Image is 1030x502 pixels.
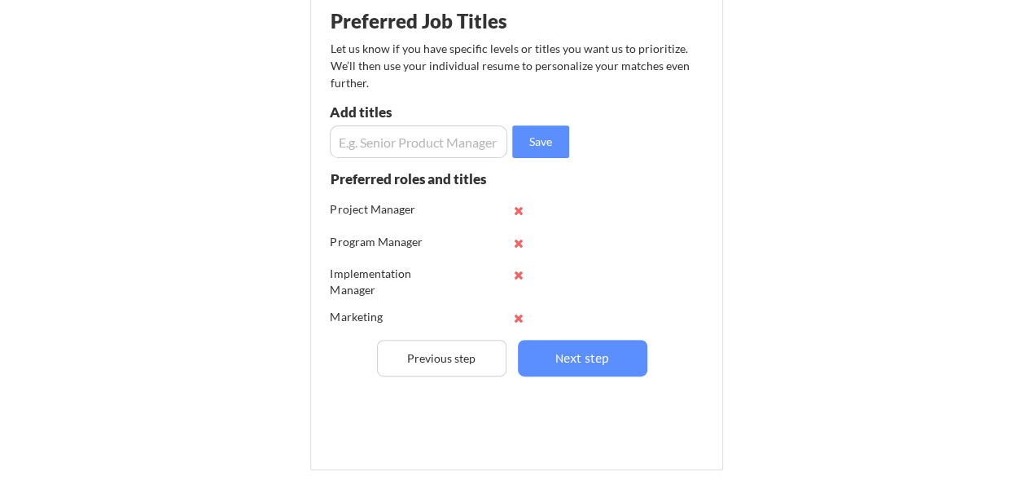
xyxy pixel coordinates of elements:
div: Project Manager [331,201,437,218]
div: Add titles [330,105,503,119]
div: Let us know if you have specific levels or titles you want us to prioritize. We’ll then use your ... [331,40,692,91]
div: Marketing Operations Manager [331,309,437,341]
button: Previous step [377,340,506,376]
button: Next step [518,340,647,376]
div: Preferred Job Titles [331,11,537,31]
div: Implementation Manager [331,266,437,297]
input: E.g. Senior Product Manager [330,125,508,158]
div: Program Manager [331,234,437,250]
button: Save [512,125,569,158]
div: Preferred roles and titles [331,172,507,186]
